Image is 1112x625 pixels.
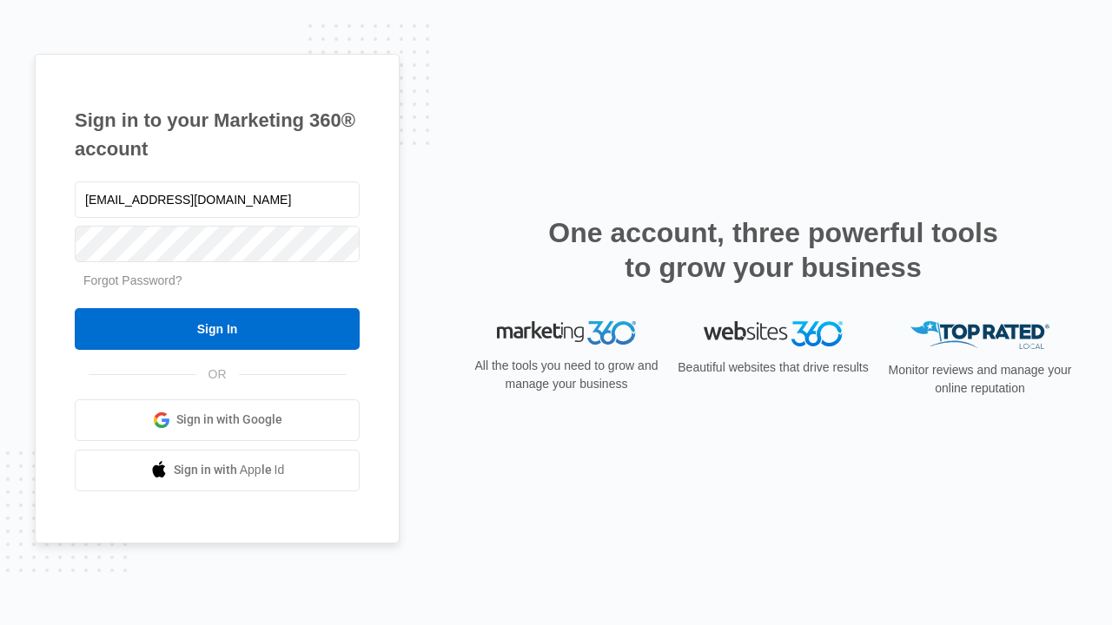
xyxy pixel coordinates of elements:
[543,215,1003,285] h2: One account, three powerful tools to grow your business
[883,361,1077,398] p: Monitor reviews and manage your online reputation
[75,399,360,441] a: Sign in with Google
[75,450,360,491] a: Sign in with Apple Id
[497,321,636,345] img: Marketing 360
[910,321,1049,350] img: Top Rated Local
[676,359,870,377] p: Beautiful websites that drive results
[469,357,664,393] p: All the tools you need to grow and manage your business
[83,273,182,287] a: Forgot Password?
[75,308,360,350] input: Sign In
[75,181,360,218] input: Email
[174,461,285,479] span: Sign in with Apple Id
[176,411,282,429] span: Sign in with Google
[75,106,360,163] h1: Sign in to your Marketing 360® account
[704,321,843,346] img: Websites 360
[196,365,239,384] span: OR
